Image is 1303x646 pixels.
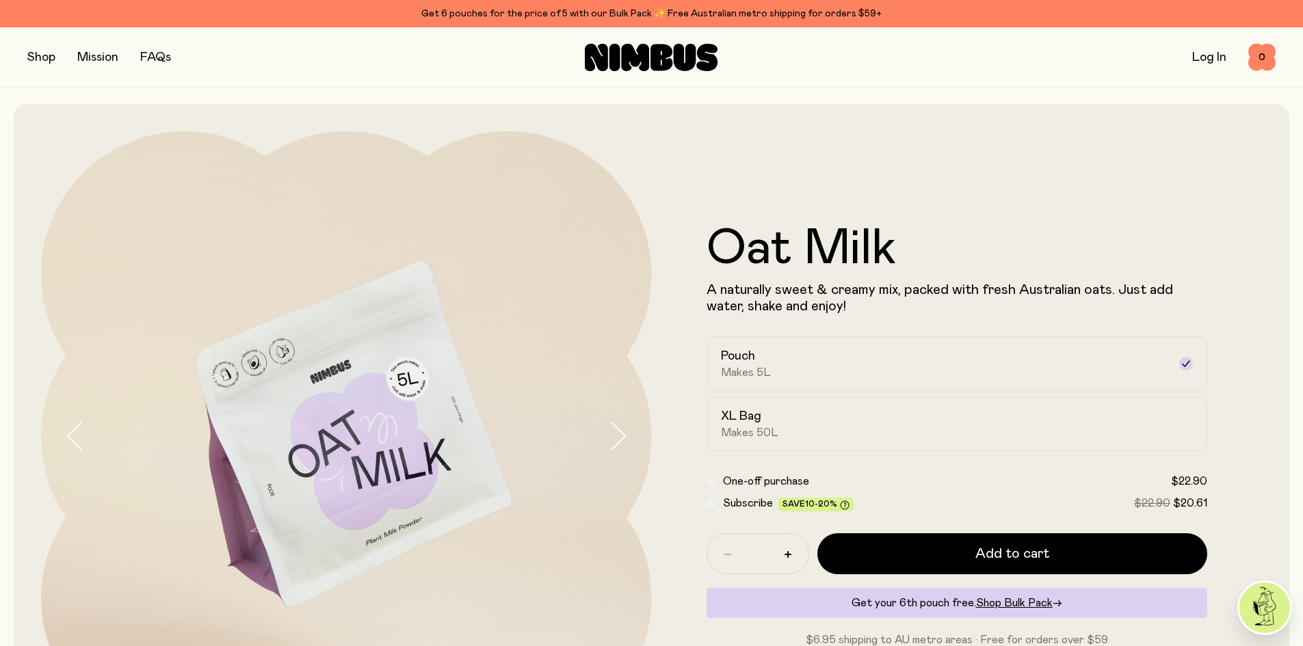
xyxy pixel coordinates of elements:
span: Save [782,500,850,510]
span: Makes 50L [721,426,778,440]
span: Makes 5L [721,366,771,379]
a: FAQs [140,51,171,64]
span: 10-20% [805,500,837,508]
span: $22.90 [1134,498,1170,509]
span: One-off purchase [723,476,809,487]
button: 0 [1248,44,1276,71]
a: Mission [77,51,118,64]
p: A naturally sweet & creamy mix, packed with fresh Australian oats. Just add water, shake and enjoy! [707,282,1208,314]
span: Subscribe [723,498,773,509]
a: Log In [1192,51,1226,64]
h2: Pouch [721,348,755,364]
div: Get your 6th pouch free. [707,588,1208,618]
span: Add to cart [975,544,1049,563]
span: Shop Bulk Pack [976,597,1053,608]
button: Add to cart [817,533,1208,574]
a: Shop Bulk Pack→ [976,597,1062,608]
span: $20.61 [1173,498,1207,509]
h2: XL Bag [721,408,761,425]
div: Get 6 pouches for the price of 5 with our Bulk Pack ✨ Free Australian metro shipping for orders $59+ [27,5,1276,22]
span: $22.90 [1171,476,1207,487]
img: agent [1239,582,1290,633]
h1: Oat Milk [707,224,1208,273]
